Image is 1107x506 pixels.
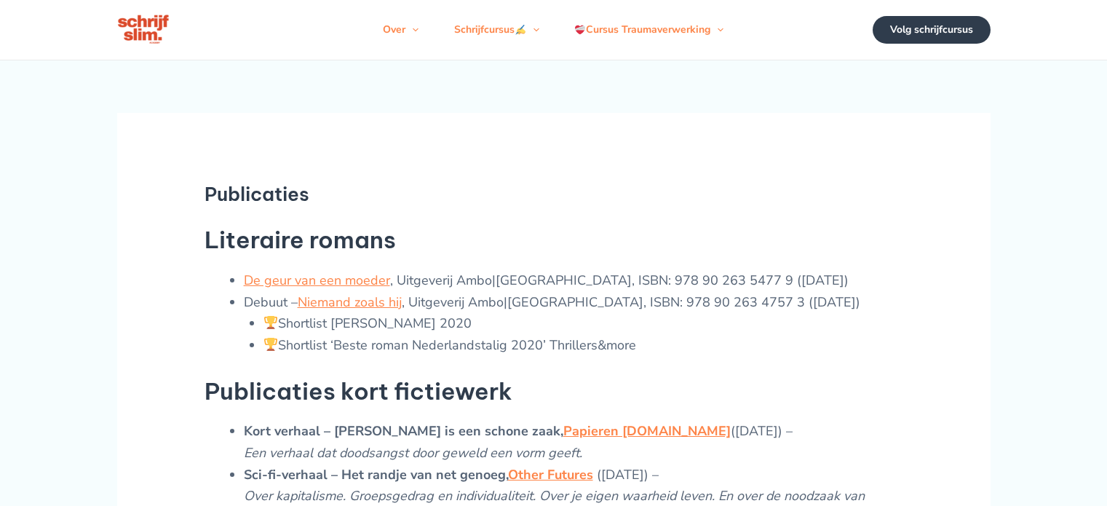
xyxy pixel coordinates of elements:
a: De geur van een moeder [244,272,390,289]
strong: Kort verhaal – [PERSON_NAME] is een schone zaak, [244,422,563,440]
nav: Navigatie op de site: Menu [365,8,741,52]
img: 🏆 [264,338,277,351]
a: OverMenu schakelen [365,8,436,52]
li: Debuut – , Uitgeverij Ambo|[GEOGRAPHIC_DATA], ISBN: 978 90 263 4757 3 ([DATE]) [244,292,903,357]
img: schrijfcursus schrijfslim academy [117,13,171,47]
span: Menu schakelen [405,8,418,52]
li: ([DATE]) – [244,421,903,464]
img: ✍️ [515,25,525,35]
strong: Literaire romans [205,225,396,254]
li: Shortlist [PERSON_NAME] 2020 [263,313,903,335]
a: Niemand zoals hij [298,293,402,311]
li: , Uitgeverij Ambo|[GEOGRAPHIC_DATA], ISBN: 978 90 263 5477 9 ([DATE]) [244,270,903,292]
strong: Publicaties kort fictiewerk [205,376,512,406]
a: Volg schrijfcursus [873,16,991,44]
h1: Publicaties [205,183,903,205]
li: Shortlist ‘Beste roman Nederlandstalig 2020’ Thrillers&more [263,335,903,357]
img: 🏆 [264,316,277,329]
a: Cursus TraumaverwerkingMenu schakelen [557,8,741,52]
img: ❤️‍🩹 [575,25,585,35]
a: Papieren [DOMAIN_NAME] [563,422,731,440]
a: SchrijfcursusMenu schakelen [437,8,557,52]
span: Menu schakelen [526,8,539,52]
em: Een verhaal dat doodsangst door geweld een vorm geeft. [244,444,582,462]
strong: Sci-fi-verhaal – Het randje van net genoeg, [244,466,597,483]
span: Menu schakelen [710,8,723,52]
a: Other Futures [508,466,593,483]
